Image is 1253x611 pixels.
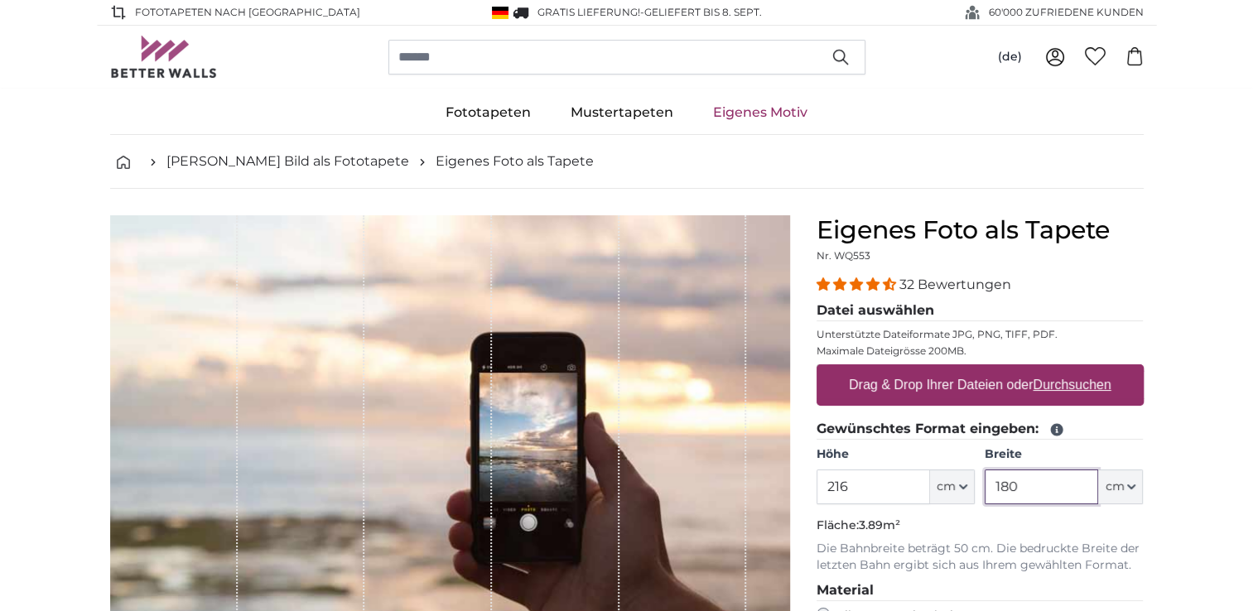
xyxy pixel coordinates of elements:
[817,301,1144,321] legend: Datei auswählen
[110,36,218,78] img: Betterwalls
[817,277,899,292] span: 4.31 stars
[817,541,1144,574] p: Die Bahnbreite beträgt 50 cm. Die bedruckte Breite der letzten Bahn ergibt sich aus Ihrem gewählt...
[937,479,956,495] span: cm
[1033,378,1111,392] u: Durchsuchen
[817,344,1144,358] p: Maximale Dateigrösse 200MB.
[135,5,360,20] span: Fototapeten nach [GEOGRAPHIC_DATA]
[436,152,594,171] a: Eigenes Foto als Tapete
[817,517,1144,534] p: Fläche:
[166,152,409,171] a: [PERSON_NAME] Bild als Fototapete
[842,368,1118,402] label: Drag & Drop Ihrer Dateien oder
[640,6,762,18] span: -
[644,6,762,18] span: Geliefert bis 8. Sept.
[985,446,1143,463] label: Breite
[537,6,640,18] span: GRATIS Lieferung!
[817,580,1144,601] legend: Material
[693,91,827,134] a: Eigenes Motiv
[817,249,870,262] span: Nr. WQ553
[859,517,900,532] span: 3.89m²
[492,7,508,19] img: Deutschland
[989,5,1144,20] span: 60'000 ZUFRIEDENE KUNDEN
[110,135,1144,189] nav: breadcrumbs
[985,42,1035,72] button: (de)
[899,277,1011,292] span: 32 Bewertungen
[1098,469,1143,504] button: cm
[817,419,1144,440] legend: Gewünschtes Format eingeben:
[817,215,1144,245] h1: Eigenes Foto als Tapete
[1105,479,1124,495] span: cm
[817,328,1144,341] p: Unterstützte Dateiformate JPG, PNG, TIFF, PDF.
[426,91,551,134] a: Fototapeten
[817,446,975,463] label: Höhe
[930,469,975,504] button: cm
[551,91,693,134] a: Mustertapeten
